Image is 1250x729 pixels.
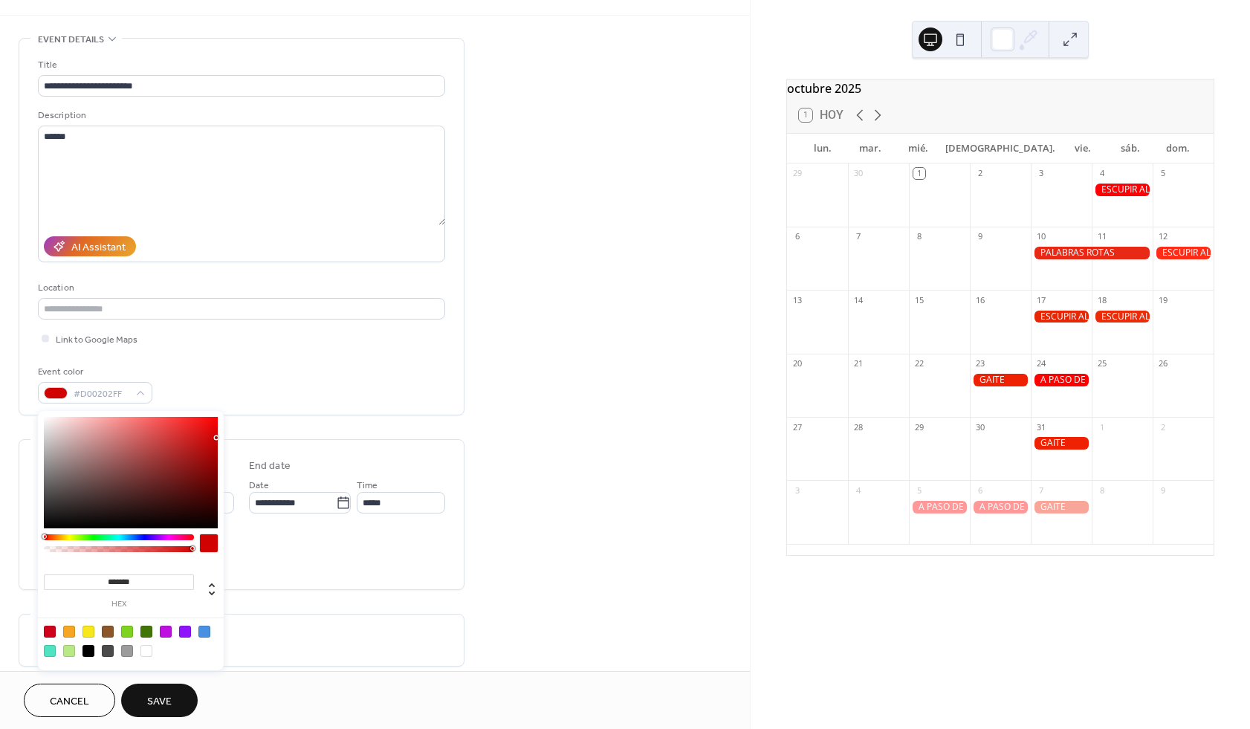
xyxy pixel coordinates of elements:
div: #8B572A [102,626,114,638]
span: Link to Google Maps [56,332,137,348]
div: 5 [1157,168,1168,179]
div: 23 [974,358,985,369]
div: GAITE [970,374,1031,386]
div: 11 [1096,231,1107,242]
div: GAITE [1031,437,1092,450]
div: #7ED321 [121,626,133,638]
div: lun. [799,134,846,163]
div: #D0021B [44,626,56,638]
div: 30 [974,421,985,432]
div: 3 [791,485,803,496]
div: 6 [974,485,985,496]
label: hex [44,600,194,609]
span: Date [249,478,269,493]
div: ESCUPIR AL CIELO [1031,311,1092,323]
button: Cancel [24,684,115,717]
div: ESCUPIR AL CIELO [1092,311,1153,323]
div: #4A4A4A [102,645,114,657]
div: 18 [1096,294,1107,305]
div: 13 [791,294,803,305]
div: Description [38,108,442,123]
div: 26 [1157,358,1168,369]
div: #F8E71C [82,626,94,638]
div: #000000 [82,645,94,657]
div: 27 [791,421,803,432]
span: #D00202FF [74,386,129,402]
div: ESCUPIR AL CIELO [1153,247,1214,259]
div: 20 [791,358,803,369]
div: mar. [846,134,894,163]
div: 21 [852,358,864,369]
div: 24 [1035,358,1046,369]
div: 6 [791,231,803,242]
div: 4 [1096,168,1107,179]
div: #BD10E0 [160,626,172,638]
div: 8 [1096,485,1107,496]
span: Cancel [50,694,89,710]
div: octubre 2025 [787,80,1214,97]
div: 12 [1157,231,1168,242]
div: 2 [1157,421,1168,432]
div: A PASO DE RUEDA [970,501,1031,513]
div: 17 [1035,294,1046,305]
div: 10 [1035,231,1046,242]
div: 4 [852,485,864,496]
div: #9013FE [179,626,191,638]
div: 19 [1157,294,1168,305]
div: 7 [1035,485,1046,496]
div: 7 [852,231,864,242]
div: #FFFFFF [140,645,152,657]
div: AI Assistant [71,240,126,256]
div: PALABRAS ROTAS [1031,247,1153,259]
button: AI Assistant [44,236,136,256]
div: #F5A623 [63,626,75,638]
div: 31 [1035,421,1046,432]
div: 5 [913,485,924,496]
div: 25 [1096,358,1107,369]
div: 3 [1035,168,1046,179]
div: #B8E986 [63,645,75,657]
div: 9 [974,231,985,242]
div: 1 [913,168,924,179]
div: 1 [1096,421,1107,432]
div: #417505 [140,626,152,638]
div: 9 [1157,485,1168,496]
div: vie. [1059,134,1107,163]
div: mié. [894,134,942,163]
div: 28 [852,421,864,432]
div: #9B9B9B [121,645,133,657]
div: 29 [913,421,924,432]
span: Save [147,694,172,710]
div: 22 [913,358,924,369]
div: 16 [974,294,985,305]
div: GAITE [1031,501,1092,513]
div: A PASO DE RUEDA [1031,374,1092,386]
div: Location [38,280,442,296]
div: ESCUPIR AL CIELO [1092,184,1153,196]
div: 8 [913,231,924,242]
div: #4A90E2 [198,626,210,638]
div: dom. [1154,134,1202,163]
span: Event details [38,32,104,48]
div: End date [249,459,291,474]
button: Save [121,684,198,717]
div: [DEMOGRAPHIC_DATA]. [942,134,1059,163]
div: sáb. [1107,134,1154,163]
span: Time [357,478,378,493]
div: 14 [852,294,864,305]
div: 2 [974,168,985,179]
div: 29 [791,168,803,179]
div: Title [38,57,442,73]
div: #50E3C2 [44,645,56,657]
div: A PASO DE RUEDA [909,501,970,513]
div: 30 [852,168,864,179]
div: 15 [913,294,924,305]
div: Event color [38,364,149,380]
